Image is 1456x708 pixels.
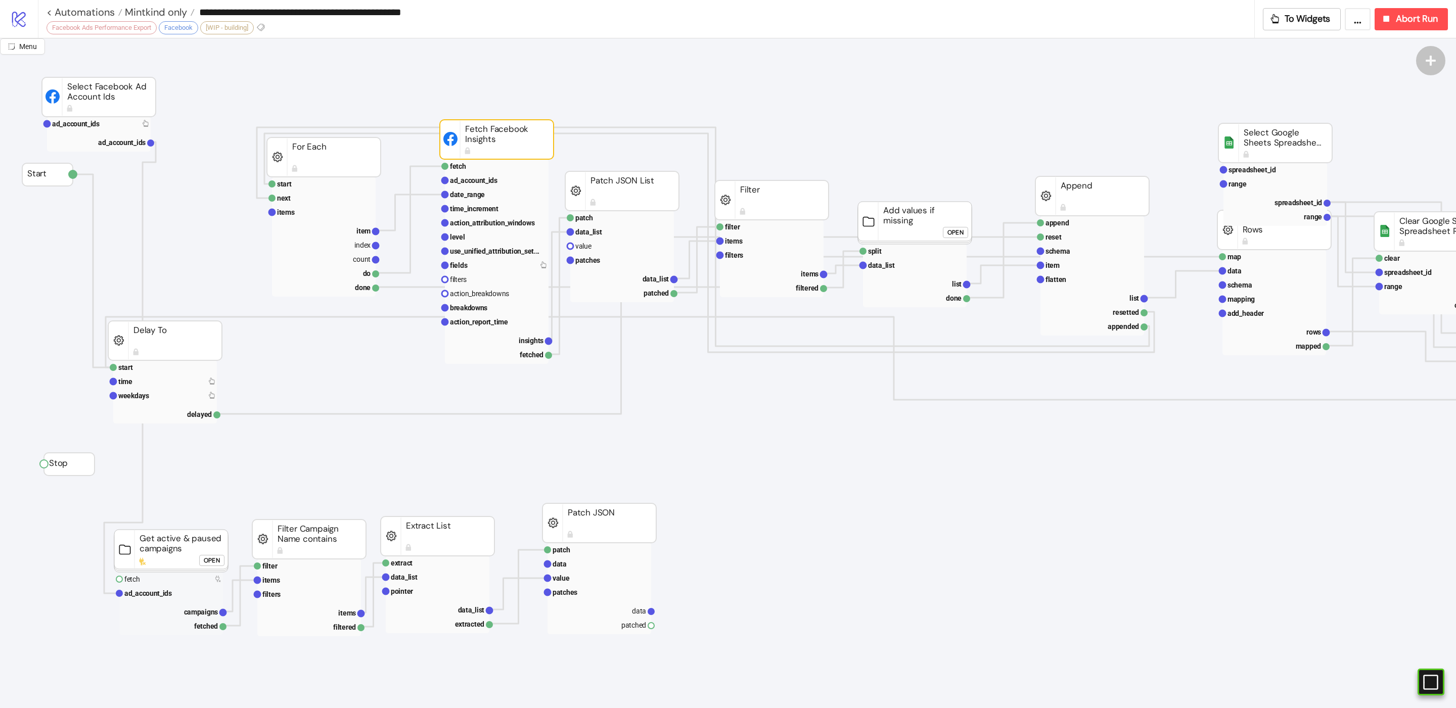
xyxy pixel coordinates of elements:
text: filters [450,275,467,284]
text: filters [262,590,281,598]
text: fetch [450,162,466,170]
text: schema [1227,281,1252,289]
span: To Widgets [1285,13,1331,25]
text: spreadsheet_id [1228,166,1276,174]
text: data_list [868,261,895,269]
text: filters [725,251,743,259]
div: Open [947,227,964,239]
text: start [277,180,292,188]
a: < Automations [47,7,122,17]
div: Facebook Ads Performance Export [47,21,157,34]
text: patch [553,546,570,554]
text: clear [1384,254,1400,262]
text: range [1304,213,1322,221]
text: ad_account_ids [450,176,497,184]
text: next [277,194,291,202]
span: radius-bottomright [8,43,15,50]
text: extract [391,559,413,567]
text: filter [262,562,278,570]
button: Open [943,227,968,238]
text: reset [1045,233,1062,241]
text: action_breakdowns [450,290,509,298]
text: date_range [450,191,485,199]
text: fields [450,261,468,269]
text: use_unified_attribution_set... [450,247,539,255]
text: patches [553,588,577,596]
text: split [868,247,882,255]
text: level [450,233,465,241]
text: start [118,363,133,371]
text: data_list [458,606,485,614]
text: weekdays [118,392,149,400]
text: time_increment [450,205,498,213]
text: items [338,609,356,617]
div: Open [204,555,220,567]
text: campaigns [184,608,218,616]
text: patches [575,256,600,264]
text: data_list [575,228,602,236]
div: Facebook [159,21,198,34]
text: action_attribution_windows [450,219,535,227]
button: Open [199,555,224,566]
text: list [1129,294,1139,302]
button: ... [1345,8,1371,30]
text: mapping [1227,295,1255,303]
span: Menu [19,42,37,51]
text: range [1384,282,1402,291]
text: spreadsheet_id [1384,268,1432,276]
button: To Widgets [1263,8,1341,30]
text: data_list [391,573,418,581]
text: breakdowns [450,304,487,312]
text: value [553,574,570,582]
text: index [354,241,371,249]
text: rows [1306,328,1321,336]
text: flatten [1045,275,1066,284]
span: Mintkind only [122,6,187,19]
text: patch [575,214,593,222]
text: range [1228,180,1247,188]
text: ad_account_ids [98,138,146,147]
a: Mintkind only [122,7,195,17]
text: data [553,560,567,568]
text: data [1227,267,1242,275]
text: item [1045,261,1060,269]
text: fetch [124,575,140,583]
button: Abort Run [1375,8,1448,30]
text: pointer [391,587,413,595]
text: map [1227,253,1241,261]
text: count [353,255,371,263]
text: data [632,607,646,615]
text: item [356,227,371,235]
text: data_list [643,275,669,283]
text: insights [519,337,543,345]
text: value [575,242,591,250]
text: list [952,280,962,288]
text: spreadsheet_id [1275,199,1322,207]
text: items [262,576,280,584]
text: time [118,377,132,386]
text: ad_account_ids [124,589,172,597]
text: action_report_time [450,318,508,326]
text: items [725,237,743,245]
text: ad_account_ids [52,120,100,128]
text: add_header [1227,309,1264,317]
text: append [1045,219,1069,227]
text: filter [725,223,740,231]
div: [WIP - building] [200,21,254,34]
text: schema [1045,247,1070,255]
text: items [277,208,295,216]
span: Abort Run [1396,13,1438,25]
text: items [801,270,818,278]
